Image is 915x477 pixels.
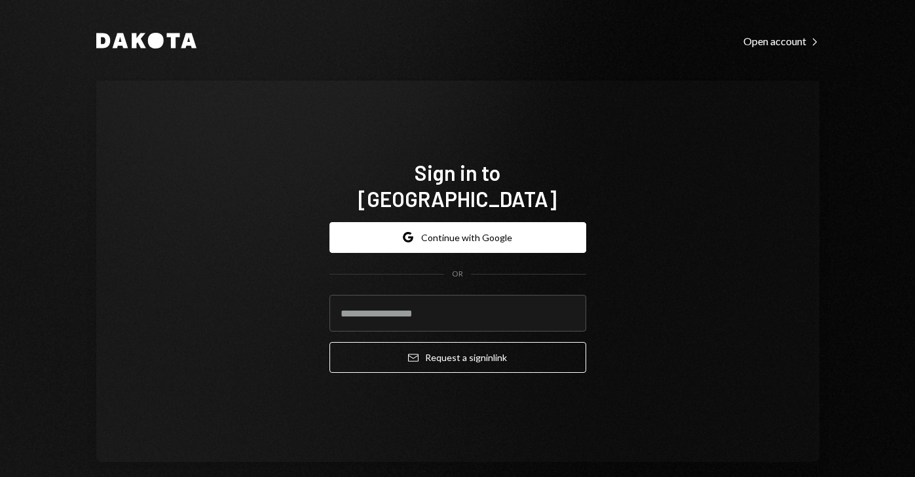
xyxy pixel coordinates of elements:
button: Request a signinlink [329,342,586,373]
h1: Sign in to [GEOGRAPHIC_DATA] [329,159,586,212]
button: Continue with Google [329,222,586,253]
a: Open account [743,33,819,48]
div: Open account [743,35,819,48]
div: OR [452,269,463,280]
